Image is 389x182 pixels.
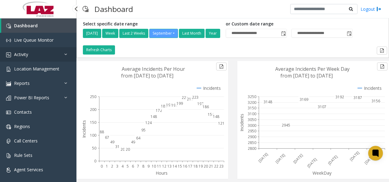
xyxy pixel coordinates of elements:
text: 10 [152,164,156,169]
text: 50 [92,146,96,151]
img: 'icon' [6,81,11,86]
button: Year [206,29,220,38]
span: Regions [14,123,30,129]
text: 20 [126,147,130,152]
text: 2950 [248,128,256,134]
text: [DATE] [257,152,269,164]
text: [DATE] [349,150,361,162]
text: 6 [132,164,134,169]
text: 2800 [248,146,256,151]
span: Power BI Reports [14,95,49,100]
text: 199 [176,101,183,106]
text: 3050 [248,117,256,122]
text: 17 [188,164,192,169]
text: 223 [192,94,198,100]
text: 5 [127,164,129,169]
text: Average Incidents Per Hour [122,66,185,72]
img: 'icon' [6,168,11,173]
button: Last 2 Weeks [119,29,148,38]
text: 49 [110,139,114,145]
text: 0 [101,164,103,169]
text: 3192 [335,94,344,100]
text: 12 [162,164,166,169]
span: Toggle popup [346,29,352,38]
text: [DATE] [306,157,318,169]
text: 18 [193,164,198,169]
text: 2850 [248,140,256,145]
span: Location Management [14,66,59,72]
span: Activity [14,51,28,57]
text: 13 [167,164,172,169]
text: [DATE] [363,154,375,165]
img: 'icon' [6,96,11,100]
text: 7 [137,164,139,169]
text: 193 [166,102,172,108]
h3: Dashboard [91,2,136,17]
text: 156 [208,112,214,117]
text: 100 [90,133,96,138]
text: WeekDay [313,170,332,176]
text: 3100 [248,111,256,116]
text: 20 [204,164,208,169]
a: Logout [361,6,381,12]
span: Call Centers [14,138,38,144]
text: 2 [111,164,113,169]
span: Toggle popup [280,29,287,38]
text: 3187 [354,95,362,100]
text: 221 [182,95,188,100]
text: 1 [106,164,108,169]
text: 64 [136,135,141,141]
text: 15 [178,164,182,169]
span: Agent Services [14,167,43,173]
text: 3250 [248,94,256,99]
text: 49 [131,139,135,145]
button: Export to pdf [377,47,387,55]
text: 20 [120,147,125,152]
text: 188 [161,104,167,109]
text: 172 [156,108,162,113]
text: 200 [90,107,96,112]
button: Export to pdf [216,63,227,70]
span: Dashboard [14,23,38,28]
text: 67 [105,135,109,140]
text: [DATE] [274,152,286,164]
text: 3150 [248,105,256,111]
text: 8 [142,164,144,169]
a: Dashboard [1,18,76,33]
text: 88 [100,129,104,135]
span: Reports [14,80,30,86]
text: 14 [172,164,177,169]
img: 'icon' [6,124,11,129]
text: 23 [219,164,224,169]
text: 150 [90,120,96,125]
img: 'icon' [6,38,11,43]
text: [DATE] [292,153,304,165]
text: 16 [183,164,187,169]
text: 148 [150,114,157,119]
text: from [DATE] to [DATE] [280,72,333,79]
text: 3107 [318,104,326,109]
h5: Select specific date range [83,21,221,27]
text: 148 [213,114,219,119]
img: 'icon' [6,139,11,144]
span: Contacts [14,109,32,115]
img: 'icon' [6,110,11,115]
text: 250 [90,94,96,99]
text: 3 [116,164,118,169]
img: pageIcon [83,2,88,17]
text: 9 [147,164,150,169]
span: Rule Sets [14,152,32,158]
text: 198 [197,101,204,106]
img: 'icon' [6,153,11,158]
button: Refresh Charts [83,45,115,55]
button: Week [102,29,118,38]
text: 3156 [372,98,380,104]
text: 186 [202,104,209,109]
text: 19 [198,164,203,169]
text: Hours [156,170,168,176]
text: 3148 [264,99,272,104]
button: Export to pdf [377,63,387,70]
img: 'icon' [6,67,11,72]
text: Incidents [239,114,245,131]
text: 3000 [248,123,256,128]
